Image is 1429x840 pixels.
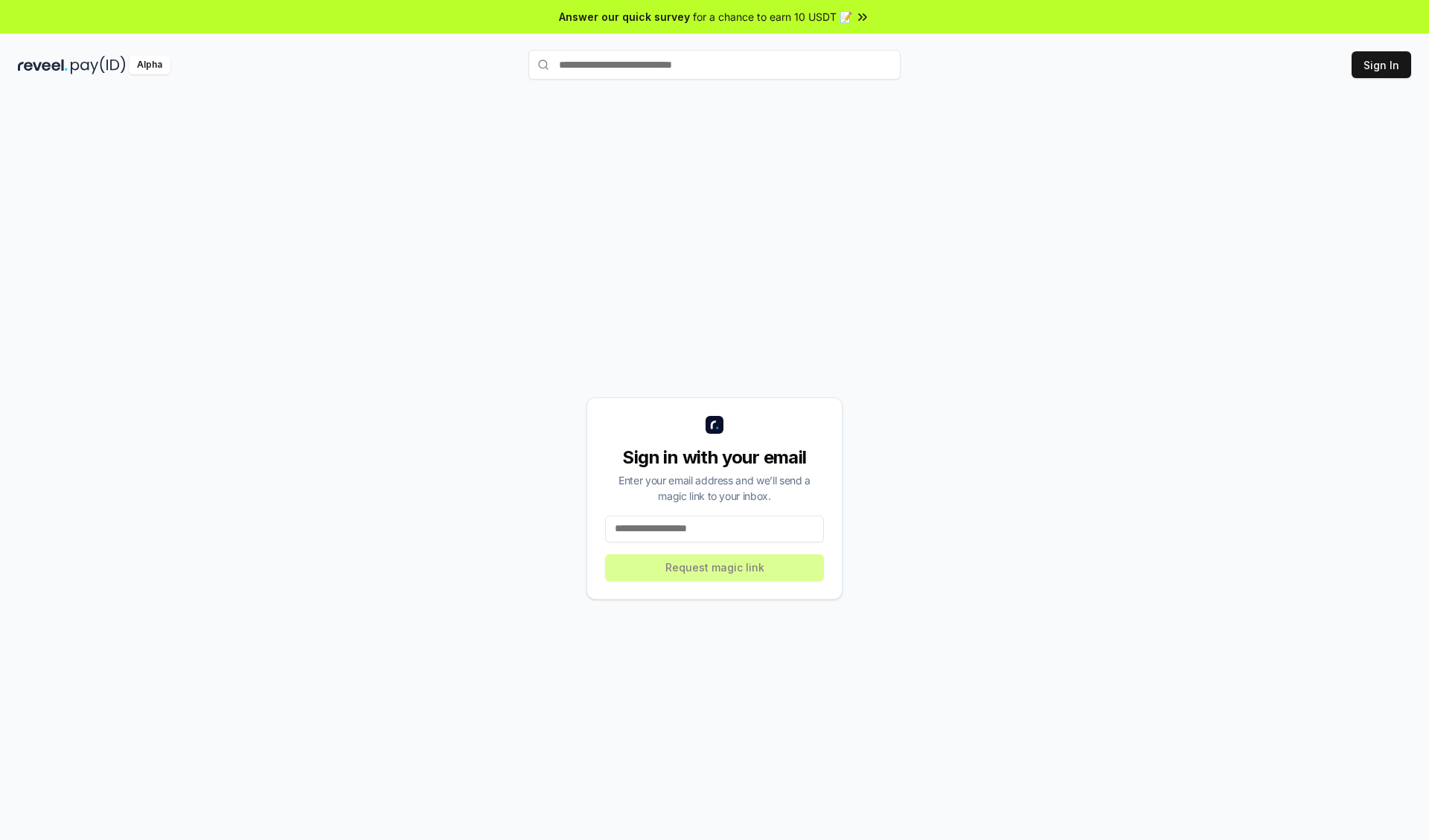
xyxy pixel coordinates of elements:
img: logo_small [706,416,723,434]
span: for a chance to earn 10 USDT 📝 [693,9,852,25]
div: Sign in with your email [605,446,824,469]
img: pay_id [71,56,126,74]
span: Answer our quick survey [559,9,690,25]
button: Sign In [1352,51,1411,78]
img: reveel_dark [18,56,68,74]
div: Alpha [129,56,170,74]
div: Enter your email address and we’ll send a magic link to your inbox. [605,472,824,504]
